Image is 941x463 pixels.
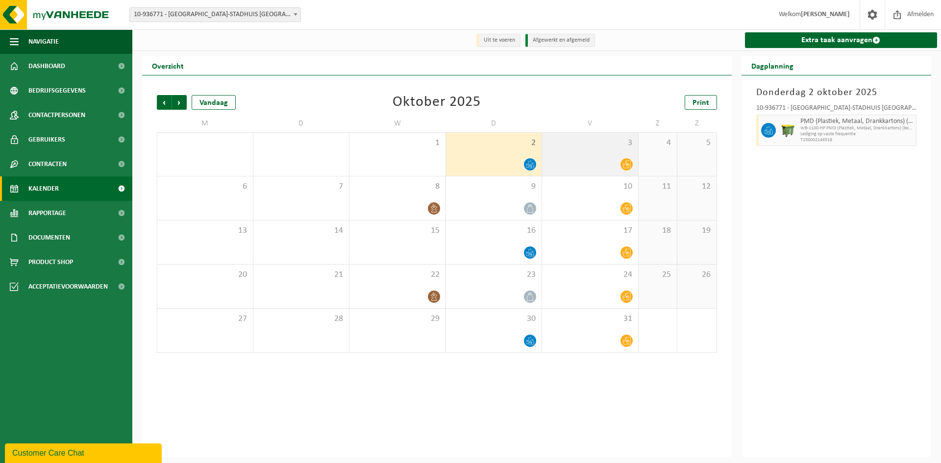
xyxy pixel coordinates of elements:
span: 25 [644,269,672,280]
td: D [253,115,350,132]
span: 27 [162,314,248,324]
span: 28 [258,314,345,324]
span: 21 [258,269,345,280]
span: 11 [644,181,672,192]
iframe: chat widget [5,441,164,463]
span: 5 [682,138,711,148]
span: Vorige [157,95,172,110]
span: Product Shop [28,250,73,274]
span: 12 [682,181,711,192]
span: 18 [644,225,672,236]
span: Gebruikers [28,127,65,152]
span: 13 [162,225,248,236]
span: 4 [644,138,672,148]
span: Documenten [28,225,70,250]
td: Z [677,115,717,132]
td: W [349,115,446,132]
span: Bedrijfsgegevens [28,78,86,103]
td: D [446,115,543,132]
div: Oktober 2025 [393,95,481,110]
span: Volgende [172,95,187,110]
span: T250002146518 [800,137,914,143]
span: 26 [682,269,711,280]
span: 10-936771 - IMOG-STADHUIS HARELBEKE - HARELBEKE [130,8,300,22]
span: Contracten [28,152,67,176]
span: 14 [258,225,345,236]
span: 15 [354,225,441,236]
span: 20 [162,269,248,280]
span: 10 [547,181,633,192]
a: Extra taak aanvragen [745,32,938,48]
h2: Overzicht [142,56,194,75]
span: 2 [451,138,537,148]
span: 29 [354,314,441,324]
a: Print [685,95,717,110]
span: 22 [354,269,441,280]
span: 17 [547,225,633,236]
span: 23 [451,269,537,280]
span: 6 [162,181,248,192]
div: Vandaag [192,95,236,110]
td: Z [639,115,678,132]
h3: Donderdag 2 oktober 2025 [756,85,917,100]
img: WB-1100-HPE-GN-51 [781,123,795,138]
span: 30 [451,314,537,324]
span: 7 [258,181,345,192]
span: Print [693,99,709,107]
span: Lediging op vaste frequentie [800,131,914,137]
li: Uit te voeren [476,34,520,47]
span: Dashboard [28,54,65,78]
span: WB-1100-HP PMD (Plastiek, Metaal, Drankkartons) (bedrijven) [800,125,914,131]
span: 10-936771 - IMOG-STADHUIS HARELBEKE - HARELBEKE [129,7,301,22]
span: Kalender [28,176,59,201]
span: 19 [682,225,711,236]
span: PMD (Plastiek, Metaal, Drankkartons) (bedrijven) [800,118,914,125]
span: 31 [547,314,633,324]
strong: [PERSON_NAME] [801,11,850,18]
span: Contactpersonen [28,103,85,127]
h2: Dagplanning [742,56,803,75]
li: Afgewerkt en afgemeld [525,34,595,47]
td: V [542,115,639,132]
span: 24 [547,269,633,280]
span: Acceptatievoorwaarden [28,274,108,299]
span: Rapportage [28,201,66,225]
td: M [157,115,253,132]
span: 9 [451,181,537,192]
div: 10-936771 - [GEOGRAPHIC_DATA]-STADHUIS [GEOGRAPHIC_DATA] - [GEOGRAPHIC_DATA] [756,105,917,115]
span: Navigatie [28,29,59,54]
span: 3 [547,138,633,148]
span: 16 [451,225,537,236]
span: 1 [354,138,441,148]
span: 8 [354,181,441,192]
